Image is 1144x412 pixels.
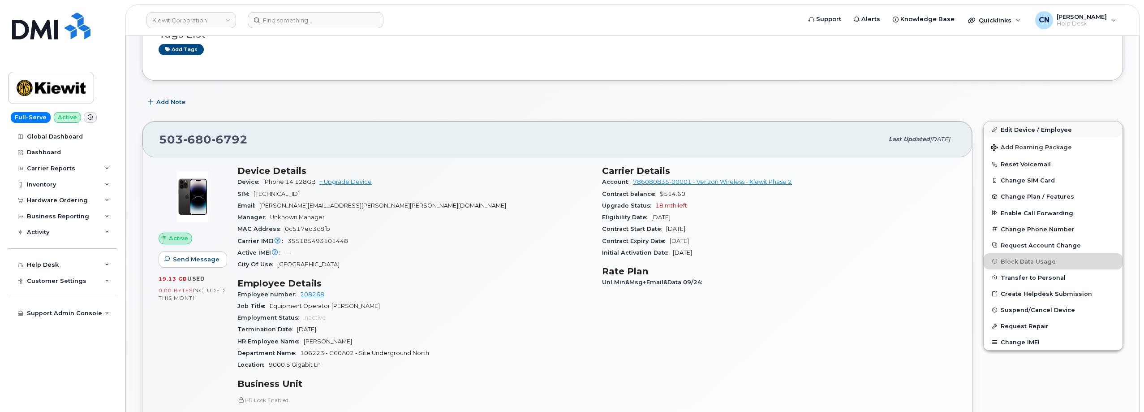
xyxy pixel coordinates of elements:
[237,378,591,389] h3: Business Unit
[666,226,685,232] span: [DATE]
[1001,307,1075,313] span: Suspend/Cancel Device
[269,361,321,368] span: 9000 S Gigabit Ln
[237,278,591,289] h3: Employee Details
[169,234,188,243] span: Active
[303,314,326,321] span: Inactive
[670,238,689,244] span: [DATE]
[930,136,950,143] span: [DATE]
[237,191,254,197] span: SIM
[984,286,1122,302] a: Create Helpdesk Submission
[237,291,300,298] span: Employee number
[979,17,1011,24] span: Quicklinks
[1057,13,1107,20] span: [PERSON_NAME]
[254,191,300,197] span: [TECHNICAL_ID]
[984,205,1122,221] button: Enable Call Forwarding
[263,178,316,185] span: iPhone 14 128GB
[602,238,670,244] span: Contract Expiry Date
[285,249,291,256] span: —
[984,156,1122,172] button: Reset Voicemail
[602,178,633,185] span: Account
[156,98,185,106] span: Add Note
[211,133,248,146] span: 6792
[602,214,651,221] span: Eligibility Date
[847,10,886,28] a: Alerts
[237,249,285,256] span: Active IMEI
[183,133,211,146] span: 680
[984,172,1122,188] button: Change SIM Card
[984,253,1122,269] button: Block Data Usage
[237,178,263,185] span: Device
[984,237,1122,253] button: Request Account Change
[1001,193,1074,200] span: Change Plan / Features
[297,326,316,333] span: [DATE]
[277,261,340,268] span: [GEOGRAPHIC_DATA]
[159,276,187,282] span: 19.13 GB
[248,12,383,28] input: Find something...
[142,94,193,110] button: Add Note
[259,202,506,209] span: [PERSON_NAME][EMAIL_ADDRESS][PERSON_NAME][PERSON_NAME][DOMAIN_NAME]
[1001,209,1073,216] span: Enable Call Forwarding
[319,178,372,185] a: + Upgrade Device
[237,396,591,404] p: HR Lock Enabled
[861,15,880,24] span: Alerts
[660,191,685,197] span: $514.60
[159,287,193,294] span: 0.00 Bytes
[602,279,706,286] span: Unl Min&Msg+Email&Data 09/24
[159,252,227,268] button: Send Message
[237,326,297,333] span: Termination Date
[237,261,277,268] span: City Of Use
[270,214,325,221] span: Unknown Manager
[984,318,1122,334] button: Request Repair
[146,12,236,28] a: Kiewit Corporation
[300,291,324,298] a: 208268
[1029,11,1122,29] div: Connor Nguyen
[237,202,259,209] span: Email
[173,255,219,264] span: Send Message
[1057,20,1107,27] span: Help Desk
[159,29,1106,40] h3: Tags List
[602,266,956,277] h3: Rate Plan
[187,275,205,282] span: used
[166,170,219,224] img: image20231002-3703462-njx0qo.jpeg
[304,338,352,345] span: [PERSON_NAME]
[962,11,1027,29] div: Quicklinks
[237,350,300,356] span: Department Name
[984,221,1122,237] button: Change Phone Number
[602,191,660,197] span: Contract balance
[889,136,930,143] span: Last updated
[984,302,1122,318] button: Suspend/Cancel Device
[285,226,330,232] span: 0c517ed3c8fb
[237,361,269,368] span: Location
[237,303,270,309] span: Job Title
[984,334,1122,350] button: Change IMEI
[984,188,1122,204] button: Change Plan / Features
[237,314,303,321] span: Employment Status
[288,238,348,244] span: 355185493101448
[984,121,1122,138] a: Edit Device / Employee
[816,15,841,24] span: Support
[159,44,204,55] a: Add tags
[237,238,288,244] span: Carrier IMEI
[655,202,687,209] span: 18 mth left
[237,226,285,232] span: MAC Address
[673,249,692,256] span: [DATE]
[1039,15,1049,26] span: CN
[602,202,655,209] span: Upgrade Status
[633,178,792,185] a: 786080835-00001 - Verizon Wireless - Kiewit Phase 2
[900,15,955,24] span: Knowledge Base
[984,269,1122,286] button: Transfer to Personal
[984,138,1122,156] button: Add Roaming Package
[237,338,304,345] span: HR Employee Name
[602,165,956,176] h3: Carrier Details
[237,214,270,221] span: Manager
[237,165,591,176] h3: Device Details
[159,133,248,146] span: 503
[886,10,961,28] a: Knowledge Base
[991,144,1072,152] span: Add Roaming Package
[300,350,429,356] span: 106223 - C60A02 - Site Underground North
[802,10,847,28] a: Support
[651,214,671,221] span: [DATE]
[602,249,673,256] span: Initial Activation Date
[1105,373,1137,405] iframe: Messenger Launcher
[602,226,666,232] span: Contract Start Date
